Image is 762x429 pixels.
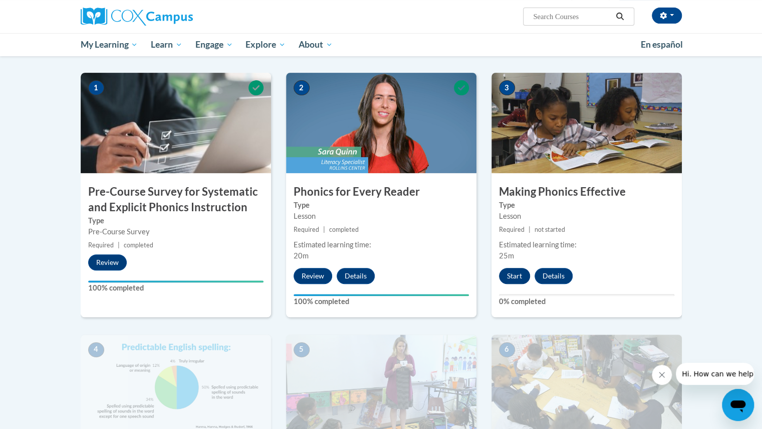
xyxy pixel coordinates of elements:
span: 4 [88,342,104,357]
span: About [299,39,333,51]
div: Main menu [66,33,697,56]
span: Hi. How can we help? [6,7,81,15]
label: Type [499,200,674,211]
label: Type [294,200,469,211]
div: Your progress [294,294,469,296]
label: Type [88,215,264,226]
iframe: Close message [652,365,672,385]
img: Course Image [286,73,476,173]
span: 1 [88,80,104,95]
h3: Pre-Course Survey for Systematic and Explicit Phonics Instruction [81,184,271,215]
span: Required [499,226,525,233]
span: 3 [499,80,515,95]
span: 20m [294,251,309,260]
label: 100% completed [294,296,469,307]
a: Learn [144,33,189,56]
div: Your progress [88,280,264,282]
span: Required [88,241,114,249]
span: Explore [245,39,286,51]
button: Details [337,268,375,284]
span: | [323,226,325,233]
span: 2 [294,80,310,95]
iframe: Message from company [676,363,754,385]
div: Lesson [294,211,469,222]
label: 0% completed [499,296,674,307]
span: 5 [294,342,310,357]
button: Review [294,268,332,284]
a: Explore [239,33,292,56]
a: My Learning [74,33,145,56]
span: My Learning [80,39,138,51]
div: Pre-Course Survey [88,226,264,237]
span: completed [124,241,153,249]
a: About [292,33,339,56]
button: Search [612,11,627,23]
div: Lesson [499,211,674,222]
span: | [118,241,120,249]
span: | [529,226,531,233]
span: 6 [499,342,515,357]
button: Review [88,254,127,270]
span: not started [535,226,565,233]
span: En español [641,39,683,50]
span: Learn [151,39,182,51]
a: Cox Campus [81,8,271,26]
div: Estimated learning time: [294,239,469,250]
span: Required [294,226,319,233]
span: 25m [499,251,514,260]
div: Estimated learning time: [499,239,674,250]
input: Search Courses [532,11,612,23]
iframe: Button to launch messaging window [722,389,754,421]
img: Course Image [81,73,271,173]
button: Account Settings [652,8,682,24]
img: Cox Campus [81,8,193,26]
button: Start [499,268,530,284]
h3: Making Phonics Effective [491,184,682,200]
a: Engage [189,33,239,56]
label: 100% completed [88,282,264,294]
img: Course Image [491,73,682,173]
a: En español [634,34,689,55]
span: Engage [195,39,233,51]
button: Details [535,268,573,284]
span: completed [329,226,359,233]
h3: Phonics for Every Reader [286,184,476,200]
